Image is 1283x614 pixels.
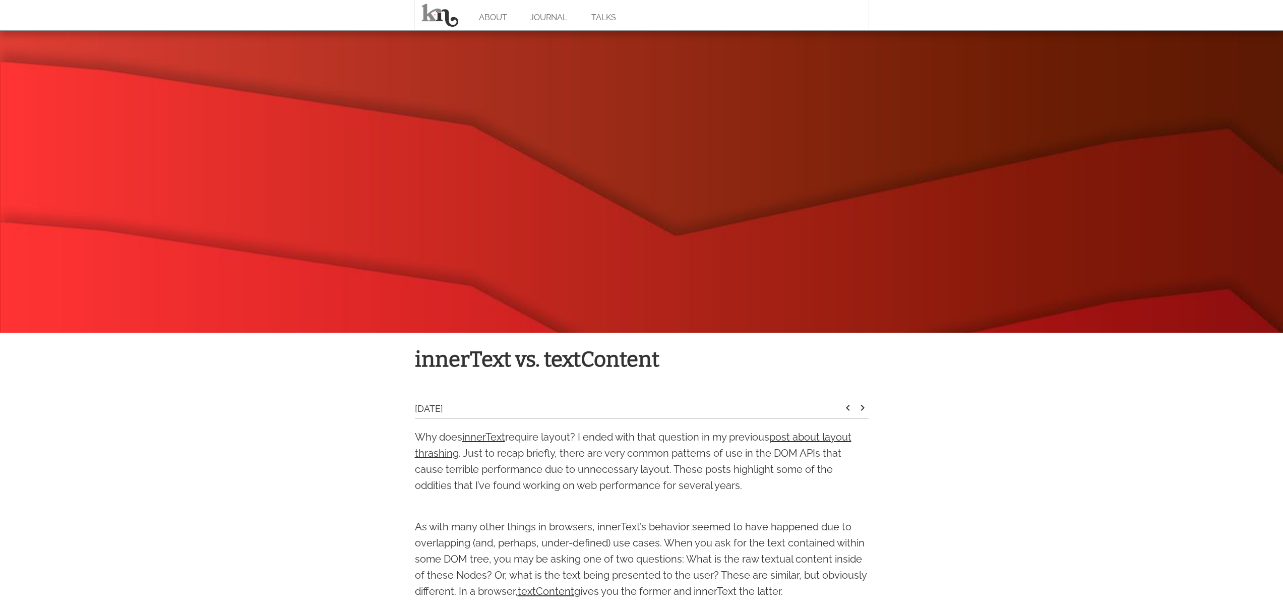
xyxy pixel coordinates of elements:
[462,431,505,443] a: innerText
[415,402,842,418] div: [DATE]
[842,402,854,414] i: keyboard_arrow_left
[857,402,869,414] i: keyboard_arrow_right
[415,431,851,459] a: post about layout thrashing
[415,519,869,599] p: As with many other things in browsers, innerText’s behavior seemed to have happened due to overla...
[415,429,869,494] p: Why does require layout? I ended with that question in my previous . Just to recap briefly, there...
[842,405,854,416] a: keyboard_arrow_left
[415,343,869,377] h1: innerText vs. textContent
[857,405,869,416] a: keyboard_arrow_right
[518,585,574,597] a: textContent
